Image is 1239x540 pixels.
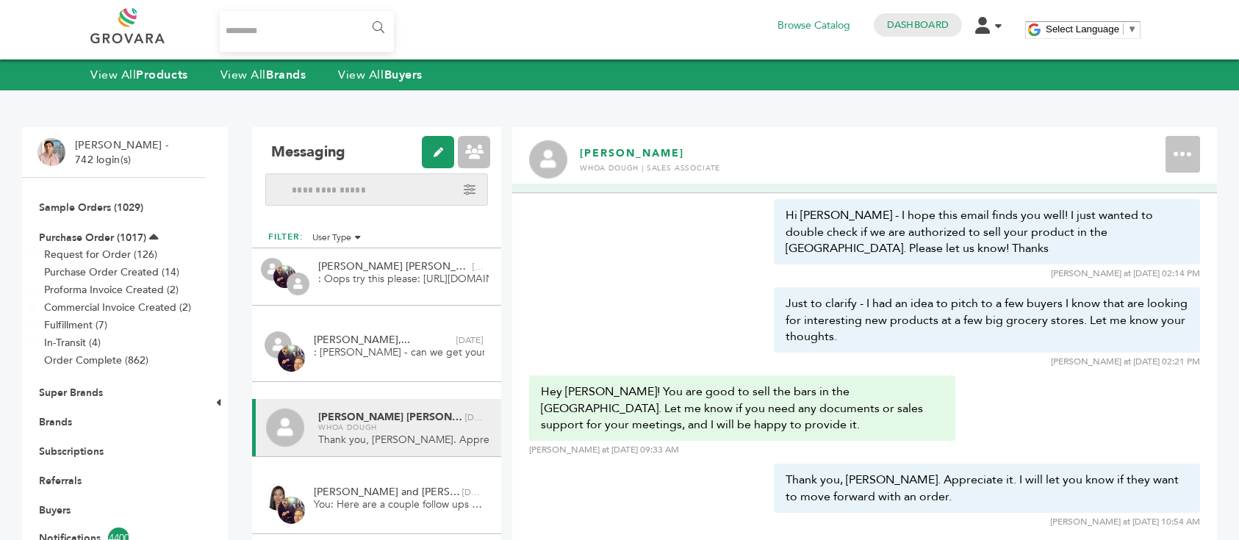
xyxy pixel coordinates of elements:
[44,353,148,367] a: Order Complete (862)
[1050,516,1200,528] div: [PERSON_NAME] at [DATE] 10:54 AM
[39,503,71,517] a: Buyers
[44,248,157,262] a: Request for Order (126)
[318,262,473,272] span: [PERSON_NAME] [PERSON_NAME], [PERSON_NAME]...
[887,18,949,32] a: Dashboard
[220,67,306,83] a: View AllBrands
[580,146,684,179] p: [PERSON_NAME]
[529,375,955,441] div: Hey [PERSON_NAME]! You are good to sell the bars in the [GEOGRAPHIC_DATA]. Let me know if you nee...
[265,331,292,359] img: profile.png
[462,488,483,497] span: [DATE]
[39,201,143,215] a: Sample Orders (1029)
[44,300,191,314] a: Commercial Invoice Created (2)
[1046,24,1119,35] span: Select Language
[318,272,489,287] span: : Oops try this please: [URL][DOMAIN_NAME]
[314,345,484,360] span: : [PERSON_NAME] - can we get your So Delicious order across the finish line [DATE] please?
[220,11,394,52] input: Search...
[1127,24,1137,35] span: ▼
[465,413,487,422] span: [DATE]
[39,386,103,400] a: Super Brands
[774,464,1200,513] div: Thank you, [PERSON_NAME]. Appreciate it. I will let you know if they want to move forward with an...
[473,262,487,271] span: [DATE]
[39,444,104,458] a: Subscriptions
[39,415,72,429] a: Brands
[314,335,410,345] span: [PERSON_NAME],...
[777,18,850,34] a: Browse Catalog
[456,336,483,345] span: [DATE]
[338,67,423,83] a: View AllBuyers
[529,140,567,179] img: profile.png
[384,67,423,83] strong: Buyers
[265,173,488,206] input: Search messages
[287,273,309,295] img: profile.png
[44,265,179,279] a: Purchase Order Created (14)
[774,287,1200,353] div: Just to clarify - I had an idea to pitch to a few buyers I know that are looking for interesting ...
[266,67,306,83] strong: Brands
[1046,24,1137,35] a: Select Language​
[312,228,373,246] li: User Type
[318,422,487,433] span: Whoa Dough
[580,163,1200,173] div: Whoa Dough | Sales Associate
[1051,356,1200,368] div: [PERSON_NAME] at [DATE] 02:21 PM
[268,226,304,248] h2: FILTER:
[90,67,188,83] a: View AllProducts
[136,67,187,83] strong: Products
[271,142,345,162] h1: Messaging
[261,258,284,281] img: profile.png
[1123,24,1124,35] span: ​
[318,412,465,422] span: [PERSON_NAME] [PERSON_NAME]
[266,408,304,447] img: profile.png
[44,318,107,332] a: Fulfillment (7)
[318,433,489,447] span: Thank you, [PERSON_NAME]. Appreciate it. I will let you know if they want to move forward with an...
[529,444,679,456] div: [PERSON_NAME] at [DATE] 09:33 AM
[44,336,101,350] a: In-Transit (4)
[39,231,146,245] a: Purchase Order (1017)
[774,199,1200,264] div: Hi [PERSON_NAME] - I hope this email finds you well! I just wanted to double check if we are auth...
[39,474,82,488] a: Referrals
[314,497,484,512] span: You: Here are a couple follow ups from our call!
[1051,267,1200,280] div: [PERSON_NAME] at [DATE] 02:14 PM
[75,138,172,167] li: [PERSON_NAME] - 742 login(s)
[44,283,179,297] a: Proforma Invoice Created (2)
[314,487,462,497] span: [PERSON_NAME] and [PERSON_NAME]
